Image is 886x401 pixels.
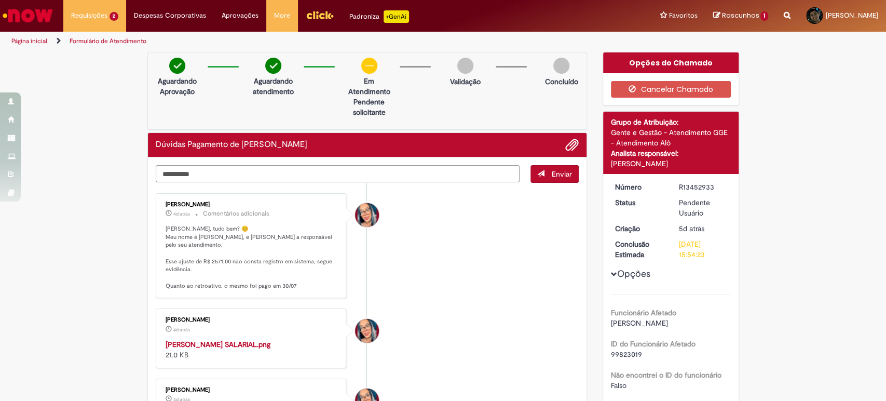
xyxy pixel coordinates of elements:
textarea: Digite sua mensagem aqui... [156,165,520,183]
a: Página inicial [11,37,47,45]
img: circle-minus.png [361,58,377,74]
span: [PERSON_NAME] [611,318,668,328]
p: Em Atendimento [344,76,394,97]
button: Cancelar Chamado [611,81,731,98]
dt: Conclusão Estimada [607,239,671,260]
button: Enviar [530,165,579,183]
p: Aguardando Aprovação [152,76,202,97]
div: Gente e Gestão - Atendimento GGE - Atendimento Alô [611,127,731,148]
dt: Número [607,182,671,192]
div: Grupo de Atribuição: [611,117,731,127]
div: Padroniza [349,10,409,23]
button: Adicionar anexos [565,138,579,152]
img: ServiceNow [1,5,54,26]
p: Validação [450,76,481,87]
div: Maira Priscila Da Silva Arnaldo [355,319,379,343]
p: Pendente solicitante [344,97,394,117]
div: R13452933 [679,182,727,192]
a: Rascunhos [713,11,768,21]
div: [DATE] 15:54:23 [679,239,727,260]
b: Não encontrei o ID do funcionário [611,370,721,380]
b: ID do Funcionário Afetado [611,339,696,349]
div: Pendente Usuário [679,197,727,218]
span: 2 [110,12,118,21]
img: click_logo_yellow_360x200.png [306,7,334,23]
h2: Dúvidas Pagamento de Salário Histórico de tíquete [156,140,307,150]
img: check-circle-green.png [265,58,281,74]
img: check-circle-green.png [169,58,185,74]
span: Enviar [552,169,572,179]
span: Rascunhos [721,10,759,20]
div: [PERSON_NAME] [611,158,731,169]
b: Funcionário Afetado [611,308,676,317]
img: img-circle-grey.png [553,58,569,74]
span: Falso [611,381,626,390]
span: Requisições [71,10,107,21]
p: [PERSON_NAME], tudo bem? 😊 Meu nome é [PERSON_NAME], e [PERSON_NAME] a responsável pelo seu atend... [166,225,338,290]
p: +GenAi [384,10,409,23]
div: Maira Priscila Da Silva Arnaldo [355,203,379,227]
dt: Status [607,197,671,208]
span: More [274,10,290,21]
ul: Trilhas de página [8,32,583,51]
div: 27/08/2025 14:54:20 [679,223,727,234]
a: Formulário de Atendimento [70,37,146,45]
div: Opções do Chamado [603,52,739,73]
span: 4d atrás [173,327,190,333]
span: Despesas Corporativas [134,10,206,21]
div: Analista responsável: [611,148,731,158]
div: [PERSON_NAME] [166,202,338,208]
span: 1 [760,11,768,21]
p: Concluído [544,76,578,87]
span: 4d atrás [173,211,190,217]
span: 5d atrás [679,224,704,233]
span: Aprovações [222,10,258,21]
time: 28/08/2025 11:35:13 [173,327,190,333]
a: [PERSON_NAME] SALARIAL.png [166,340,270,349]
span: Favoritos [669,10,697,21]
time: 28/08/2025 11:36:18 [173,211,190,217]
span: 99823019 [611,350,642,359]
div: [PERSON_NAME] [166,317,338,323]
small: Comentários adicionais [203,209,269,218]
p: Aguardando atendimento [248,76,298,97]
img: img-circle-grey.png [457,58,473,74]
span: [PERSON_NAME] [826,11,878,20]
dt: Criação [607,223,671,234]
div: 21.0 KB [166,339,338,360]
div: [PERSON_NAME] [166,387,338,393]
